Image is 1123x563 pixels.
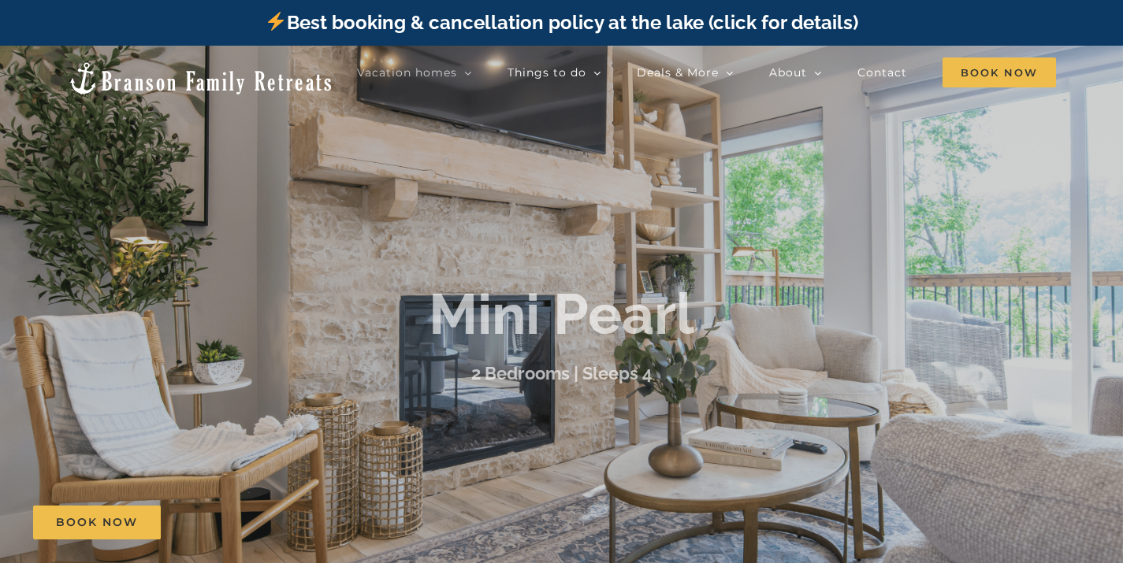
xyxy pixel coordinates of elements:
[67,61,334,96] img: Branson Family Retreats Logo
[637,57,734,88] a: Deals & More
[266,12,285,31] img: ⚡️
[56,516,138,529] span: Book Now
[357,57,472,88] a: Vacation homes
[857,67,907,78] span: Contact
[769,57,822,88] a: About
[471,363,653,383] h3: 2 Bedrooms | Sleeps 4
[637,67,719,78] span: Deals & More
[265,11,857,34] a: Best booking & cancellation policy at the lake (click for details)
[857,57,907,88] a: Contact
[769,67,807,78] span: About
[943,57,1056,87] span: Book Now
[508,57,601,88] a: Things to do
[33,506,161,539] a: Book Now
[429,281,694,348] b: Mini Pearl
[357,67,457,78] span: Vacation homes
[508,67,586,78] span: Things to do
[357,57,1056,88] nav: Main Menu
